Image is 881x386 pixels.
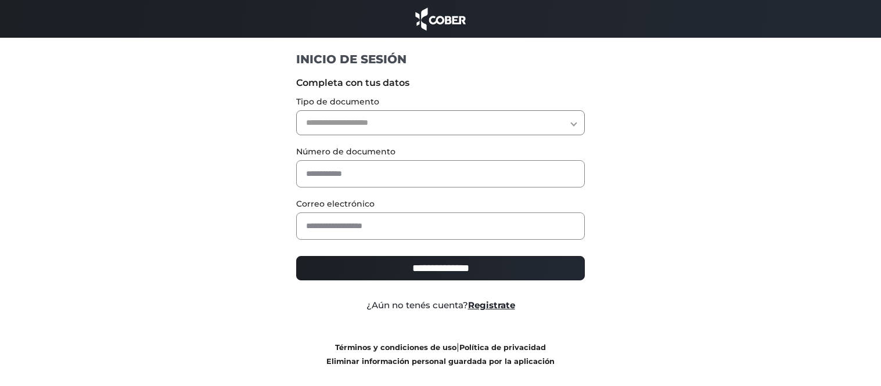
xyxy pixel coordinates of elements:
a: Registrate [468,300,515,311]
label: Número de documento [296,146,585,158]
label: Tipo de documento [296,96,585,108]
a: Términos y condiciones de uso [335,343,456,352]
h1: INICIO DE SESIÓN [296,52,585,67]
a: Eliminar información personal guardada por la aplicación [326,357,555,366]
label: Completa con tus datos [296,76,585,90]
label: Correo electrónico [296,198,585,210]
a: Política de privacidad [459,343,546,352]
img: cober_marca.png [412,6,469,32]
div: | [287,340,594,368]
div: ¿Aún no tenés cuenta? [287,299,594,312]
